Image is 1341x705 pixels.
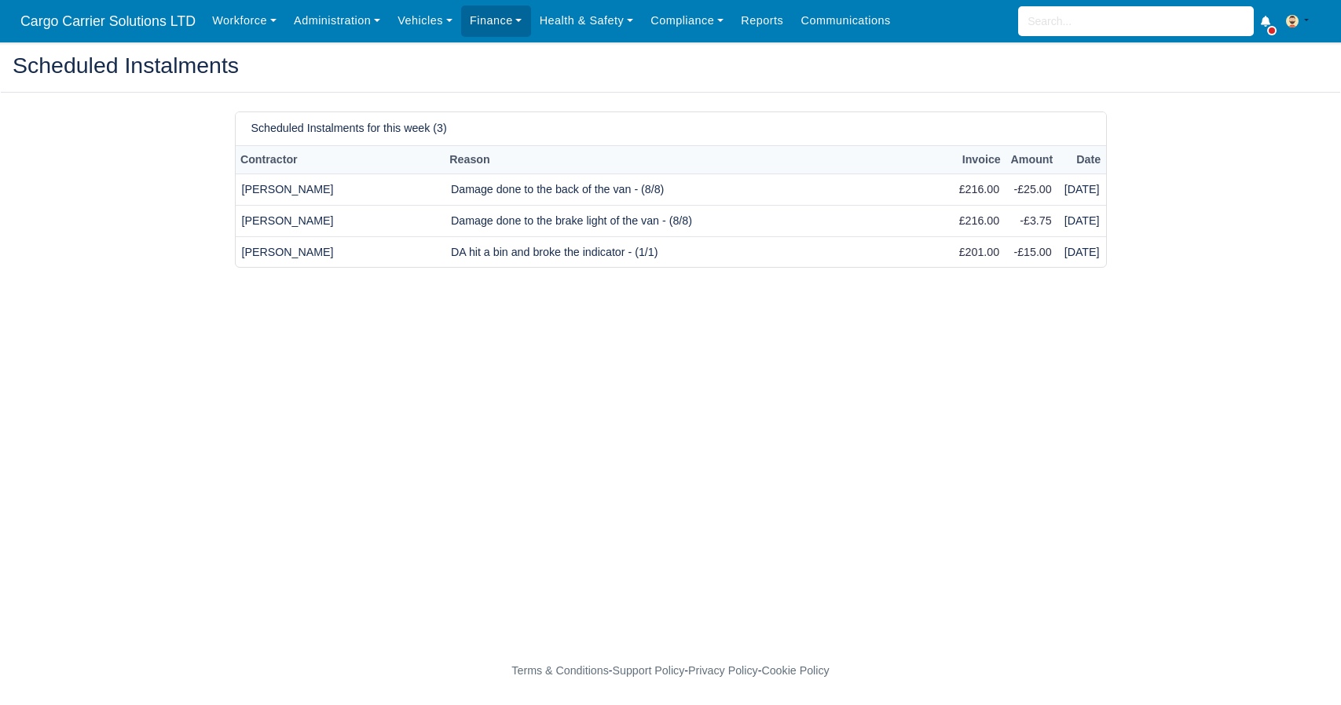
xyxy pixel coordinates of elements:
[1006,236,1058,267] td: -£15.00
[236,236,445,267] td: [PERSON_NAME]
[389,5,461,36] a: Vehicles
[236,145,445,174] th: Contractor
[642,5,732,36] a: Compliance
[613,664,685,677] a: Support Policy
[531,5,643,36] a: Health & Safety
[953,236,1006,267] td: £201.00
[13,6,203,37] a: Cargo Carrier Solutions LTD
[511,664,608,677] a: Terms & Conditions
[445,174,953,206] td: Damage done to the back of the van - (8/8)
[445,236,953,267] td: DA hit a bin and broke the indicator - (1/1)
[1006,145,1058,174] th: Amount
[1058,174,1106,206] td: [DATE]
[13,5,203,37] span: Cargo Carrier Solutions LTD
[1058,145,1106,174] th: Date
[1006,174,1058,206] td: -£25.00
[953,205,1006,236] td: £216.00
[13,54,1328,76] h2: Scheduled Instalments
[688,664,758,677] a: Privacy Policy
[1,42,1340,93] div: Scheduled Instalments
[236,174,445,206] td: [PERSON_NAME]
[953,145,1006,174] th: Invoice
[1018,6,1254,36] input: Search...
[445,205,953,236] td: Damage done to the brake light of the van - (8/8)
[792,5,899,36] a: Communications
[223,662,1119,680] div: - - -
[251,122,447,135] h6: Scheduled Instalments for this week (3)
[285,5,389,36] a: Administration
[236,205,445,236] td: [PERSON_NAME]
[203,5,285,36] a: Workforce
[445,145,953,174] th: Reason
[1058,236,1106,267] td: [DATE]
[953,174,1006,206] td: £216.00
[732,5,792,36] a: Reports
[1006,205,1058,236] td: -£3.75
[1058,205,1106,236] td: [DATE]
[761,664,829,677] a: Cookie Policy
[461,5,531,36] a: Finance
